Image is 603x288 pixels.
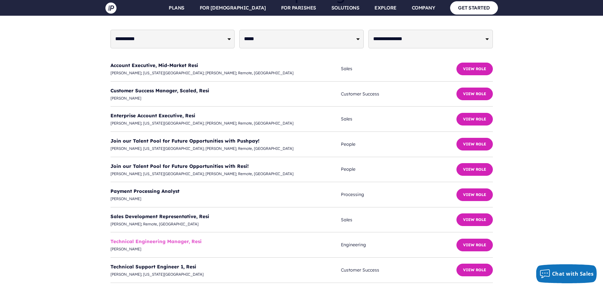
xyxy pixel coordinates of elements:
[341,90,456,98] span: Customer Success
[341,140,456,148] span: People
[110,62,198,68] a: Account Executive, Mid-Market Resi
[456,239,493,251] button: View Role
[341,216,456,224] span: Sales
[110,195,341,202] span: [PERSON_NAME]
[110,138,260,144] a: Join our Talent Pool for Future Opportunities with Pushpay!
[110,113,195,119] a: Enterprise Account Executive, Resi
[110,246,341,253] span: [PERSON_NAME]
[341,241,456,249] span: Engineering
[341,115,456,123] span: Sales
[552,270,594,277] span: Chat with Sales
[110,213,209,219] a: Sales Development Representative, Resi
[110,170,341,177] span: [PERSON_NAME]; [US_STATE][GEOGRAPHIC_DATA]; [PERSON_NAME]; Remote, [GEOGRAPHIC_DATA]
[341,65,456,73] span: Sales
[536,264,597,283] button: Chat with Sales
[110,238,202,244] a: Technical Engineering Manager, Resi
[110,95,341,102] span: [PERSON_NAME]
[341,165,456,173] span: People
[110,120,341,127] span: [PERSON_NAME]; [US_STATE][GEOGRAPHIC_DATA]; [PERSON_NAME]; Remote, [GEOGRAPHIC_DATA]
[110,188,179,194] a: Payment Processing Analyst
[456,63,493,75] button: View Role
[110,163,249,169] a: Join our Talent Pool for Future Opportunities with Resi!
[450,1,498,14] a: GET STARTED
[456,213,493,226] button: View Role
[110,145,341,152] span: [PERSON_NAME]; [US_STATE][GEOGRAPHIC_DATA]; [PERSON_NAME]; Remote, [GEOGRAPHIC_DATA]
[110,70,341,77] span: [PERSON_NAME]; [US_STATE][GEOGRAPHIC_DATA]; [PERSON_NAME]; Remote, [GEOGRAPHIC_DATA]
[456,138,493,150] button: View Role
[456,188,493,201] button: View Role
[456,163,493,176] button: View Role
[110,88,209,94] a: Customer Success Manager, Scaled, Resi
[456,113,493,126] button: View Role
[456,264,493,276] button: View Role
[110,264,196,270] a: Technical Support Engineer 1, Resi
[456,88,493,100] button: View Role
[110,271,341,278] span: [PERSON_NAME]; [US_STATE][GEOGRAPHIC_DATA]
[110,221,341,228] span: [PERSON_NAME]; Remote, [GEOGRAPHIC_DATA]
[341,191,456,199] span: Processing
[341,266,456,274] span: Customer Success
